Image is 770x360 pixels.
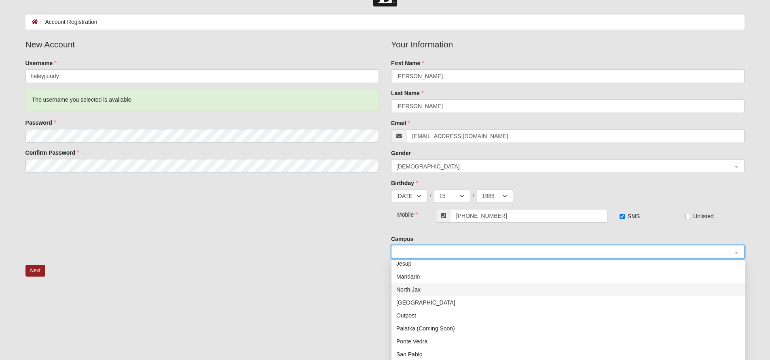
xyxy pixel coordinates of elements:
div: Jesup [396,259,740,268]
div: Outpost [391,309,745,322]
div: Ponte Vedra [391,335,745,348]
div: San Pablo [396,350,740,359]
input: Unlisted [685,214,690,219]
div: Mobile [391,209,421,219]
div: North Jax [396,285,740,294]
div: North Jax [391,283,745,296]
div: Mandarin [391,270,745,283]
div: Ponte Vedra [396,337,740,346]
div: Mandarin [396,272,740,281]
label: Gender [391,149,411,157]
li: Account Registration [38,18,97,26]
span: Female [396,162,732,171]
legend: Your Information [391,38,745,51]
div: Palatka (Coming Soon) [391,322,745,335]
div: The username you selected is available. [25,89,379,111]
label: Confirm Password [25,149,80,157]
div: Outpost [396,311,740,320]
legend: New Account [25,38,379,51]
div: [GEOGRAPHIC_DATA] [396,298,740,307]
label: Campus [391,235,413,243]
span: / [430,191,432,199]
div: Palatka (Coming Soon) [396,324,740,333]
input: SMS [620,214,625,219]
label: First Name [391,59,424,67]
div: Orange Park [391,296,745,309]
label: Birthday [391,179,418,187]
label: Email [391,119,410,127]
span: / [473,191,474,199]
div: Jesup [391,257,745,270]
label: Username [25,59,57,67]
button: Next [25,265,45,277]
label: Last Name [391,89,424,97]
span: Unlisted [693,213,714,219]
span: SMS [628,213,640,219]
label: Password [25,119,56,127]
